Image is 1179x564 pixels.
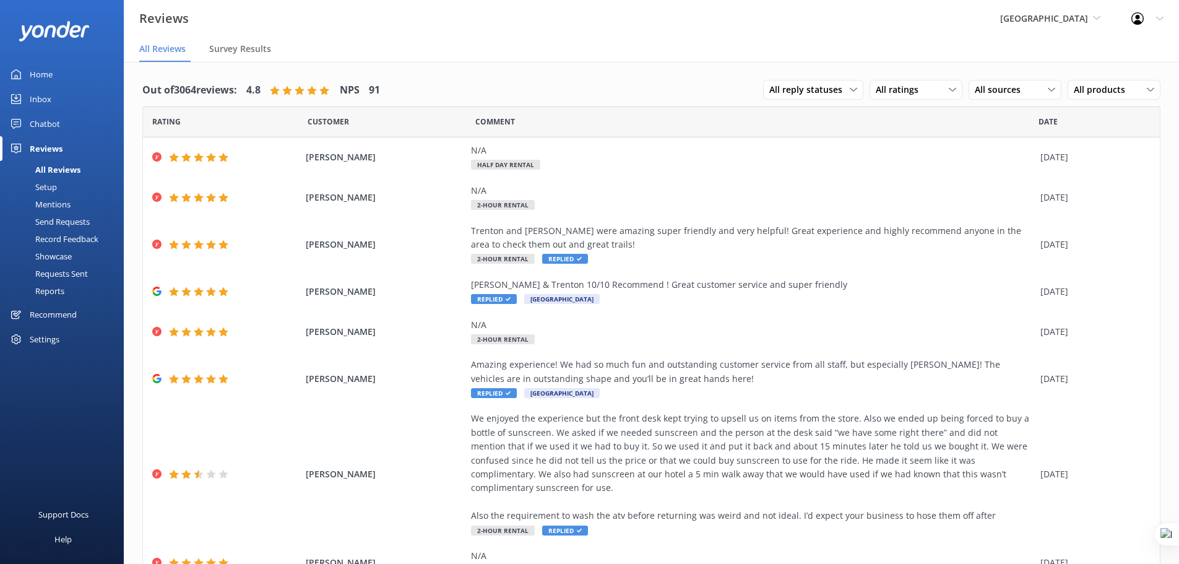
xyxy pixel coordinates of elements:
div: [PERSON_NAME] & Trenton 10/10 Recommend ! Great customer service and super friendly [471,278,1034,292]
span: Survey Results [209,43,271,55]
div: N/A [471,144,1034,157]
img: yonder-white-logo.png [19,21,90,41]
h4: Out of 3064 reviews: [142,82,237,98]
div: N/A [471,318,1034,332]
span: Replied [542,526,588,536]
a: Showcase [7,248,124,265]
span: All ratings [876,83,926,97]
span: All reply statuses [769,83,850,97]
span: [GEOGRAPHIC_DATA] [1000,12,1088,24]
div: N/A [471,184,1034,197]
div: Send Requests [7,213,90,230]
span: Date [1039,116,1058,128]
div: Showcase [7,248,72,265]
span: Replied [471,294,517,304]
span: Question [475,116,515,128]
div: Recommend [30,302,77,327]
div: Help [54,527,72,552]
a: Send Requests [7,213,124,230]
a: Requests Sent [7,265,124,282]
span: [GEOGRAPHIC_DATA] [524,388,600,398]
div: Amazing experience! We had so much fun and outstanding customer service from all staff, but espec... [471,358,1034,386]
span: [PERSON_NAME] [306,238,465,251]
div: Setup [7,178,57,196]
span: All Reviews [139,43,186,55]
div: Reports [7,282,64,300]
h4: 4.8 [246,82,261,98]
a: All Reviews [7,161,124,178]
span: Replied [542,254,588,264]
a: Mentions [7,196,124,213]
span: 2-Hour Rental [471,254,535,264]
div: Chatbot [30,111,60,136]
div: We enjoyed the experience but the front desk kept trying to upsell us on items from the store. Al... [471,412,1034,523]
div: [DATE] [1040,325,1144,339]
span: Date [308,116,349,128]
span: [PERSON_NAME] [306,191,465,204]
h4: NPS [340,82,360,98]
span: Replied [471,388,517,398]
div: Record Feedback [7,230,98,248]
span: [GEOGRAPHIC_DATA] [524,294,600,304]
div: Settings [30,327,59,352]
div: [DATE] [1040,372,1144,386]
div: Trenton and [PERSON_NAME] were amazing super friendly and very helpful! Great experience and high... [471,224,1034,252]
span: [PERSON_NAME] [306,325,465,339]
span: [PERSON_NAME] [306,372,465,386]
span: 2-Hour Rental [471,526,535,536]
span: 2-Hour Rental [471,200,535,210]
div: [DATE] [1040,191,1144,204]
span: [PERSON_NAME] [306,467,465,481]
div: [DATE] [1040,285,1144,298]
span: [PERSON_NAME] [306,285,465,298]
div: Requests Sent [7,265,88,282]
div: Mentions [7,196,71,213]
div: [DATE] [1040,150,1144,164]
div: Home [30,62,53,87]
span: Date [152,116,181,128]
a: Record Feedback [7,230,124,248]
a: Reports [7,282,124,300]
div: Inbox [30,87,51,111]
span: All sources [975,83,1028,97]
div: All Reviews [7,161,80,178]
h4: 91 [369,82,380,98]
h3: Reviews [139,9,189,28]
div: Reviews [30,136,63,161]
div: [DATE] [1040,238,1144,251]
span: Half Day Rental [471,160,540,170]
span: All products [1074,83,1133,97]
a: Setup [7,178,124,196]
span: [PERSON_NAME] [306,150,465,164]
div: N/A [471,549,1034,563]
div: [DATE] [1040,467,1144,481]
span: 2-Hour Rental [471,334,535,344]
div: Support Docs [38,502,89,527]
